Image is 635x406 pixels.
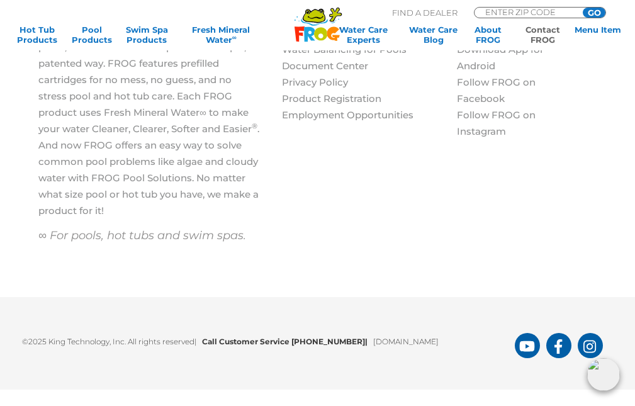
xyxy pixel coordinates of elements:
a: FROG Products Instagram Page [578,333,603,358]
a: [DOMAIN_NAME] [373,337,439,346]
span: | [194,337,196,346]
a: Privacy Policy [282,76,348,88]
a: Employment Opportunities [282,109,413,121]
a: FROG Products Facebook Page [546,333,571,358]
b: Call Customer Service [PHONE_NUMBER] [202,337,373,346]
a: AboutFROG [464,25,513,45]
sup: ® [252,122,257,131]
a: Water CareBlog [409,25,458,45]
a: FROG Products You Tube Page [515,333,540,358]
span: | [365,337,368,346]
p: ©2025 King Technology, Inc. All rights reserved [22,329,515,348]
a: Fresh MineralWater∞ [177,25,265,45]
a: Document Center [282,60,368,72]
a: Water CareExperts [325,25,403,45]
img: openIcon [587,358,620,391]
a: Hot TubProducts [13,25,62,45]
p: For more than 25 years, FROG has sanitized pools, hot tubs and swim spas in its unique, patented ... [38,23,261,219]
a: Product Registration [282,93,381,104]
em: ∞ For pools, hot tubs and swim spas. [38,228,246,242]
a: PoolProducts [67,25,116,45]
a: Follow FROG on Facebook [457,76,536,104]
a: ContactFROG [519,25,568,45]
input: GO [583,8,605,18]
input: Zip Code Form [484,8,569,16]
sup: ∞ [232,34,237,41]
a: Follow FROG on Instagram [457,109,536,137]
a: Menu Item [573,25,622,35]
a: Swim SpaProducts [122,25,171,45]
p: Find A Dealer [392,7,458,18]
